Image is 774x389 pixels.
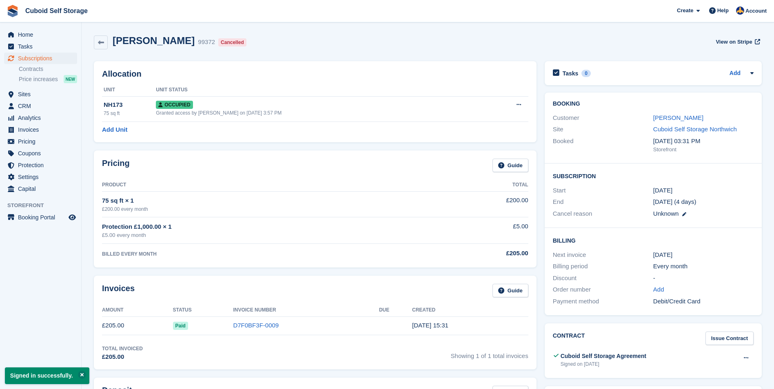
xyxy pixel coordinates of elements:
[426,191,528,217] td: £200.00
[156,101,193,109] span: Occupied
[4,148,77,159] a: menu
[553,274,653,283] div: Discount
[19,65,77,73] a: Contracts
[561,352,646,360] div: Cuboid Self Storage Agreement
[451,345,528,362] span: Showing 1 of 1 total invoices
[4,136,77,147] a: menu
[22,4,91,18] a: Cuboid Self Storage
[553,101,754,107] h2: Booking
[113,35,195,46] h2: [PERSON_NAME]
[218,38,246,46] div: Cancelled
[18,136,67,147] span: Pricing
[102,304,173,317] th: Amount
[653,250,754,260] div: [DATE]
[102,231,426,239] div: £5.00 every month
[18,148,67,159] span: Coupons
[156,84,483,97] th: Unit Status
[653,198,696,205] span: [DATE] (4 days)
[553,236,754,244] h2: Billing
[5,367,89,384] p: Signed in successfully.
[4,41,77,52] a: menu
[104,110,156,117] div: 75 sq ft
[745,7,767,15] span: Account
[492,284,528,297] a: Guide
[18,41,67,52] span: Tasks
[426,217,528,244] td: £5.00
[553,285,653,294] div: Order number
[730,69,741,78] a: Add
[426,179,528,192] th: Total
[553,250,653,260] div: Next invoice
[426,249,528,258] div: £205.00
[4,171,77,183] a: menu
[553,172,754,180] h2: Subscription
[677,7,693,15] span: Create
[233,304,379,317] th: Invoice Number
[716,38,752,46] span: View on Stripe
[653,262,754,271] div: Every month
[4,112,77,124] a: menu
[156,109,483,117] div: Granted access by [PERSON_NAME] on [DATE] 3:57 PM
[104,100,156,110] div: NH173
[102,206,426,213] div: £200.00 every month
[717,7,729,15] span: Help
[553,197,653,207] div: End
[18,29,67,40] span: Home
[653,210,679,217] span: Unknown
[18,53,67,64] span: Subscriptions
[653,114,703,121] a: [PERSON_NAME]
[412,304,528,317] th: Created
[553,113,653,123] div: Customer
[553,209,653,219] div: Cancel reason
[4,29,77,40] a: menu
[7,5,19,17] img: stora-icon-8386f47178a22dfd0bd8f6a31ec36ba5ce8667c1dd55bd0f319d3a0aa187defe.svg
[19,75,58,83] span: Price increases
[64,75,77,83] div: NEW
[4,183,77,194] a: menu
[18,171,67,183] span: Settings
[18,183,67,194] span: Capital
[102,179,426,192] th: Product
[4,88,77,100] a: menu
[18,112,67,124] span: Analytics
[653,186,672,195] time: 2025-07-30 23:00:00 UTC
[653,137,754,146] div: [DATE] 03:31 PM
[581,70,591,77] div: 0
[102,159,130,172] h2: Pricing
[18,159,67,171] span: Protection
[173,304,233,317] th: Status
[653,126,737,133] a: Cuboid Self Storage Northwich
[102,284,135,297] h2: Invoices
[4,124,77,135] a: menu
[653,146,754,154] div: Storefront
[379,304,412,317] th: Due
[173,322,188,330] span: Paid
[102,196,426,206] div: 75 sq ft × 1
[67,212,77,222] a: Preview store
[653,297,754,306] div: Debit/Credit Card
[198,38,215,47] div: 99372
[653,285,664,294] a: Add
[7,201,81,210] span: Storefront
[705,332,754,345] a: Issue Contract
[233,322,279,329] a: D7F0BF3F-0009
[102,345,143,352] div: Total Invoiced
[18,100,67,112] span: CRM
[492,159,528,172] a: Guide
[4,53,77,64] a: menu
[736,7,744,15] img: Chris Hickman
[4,212,77,223] a: menu
[18,212,67,223] span: Booking Portal
[102,125,127,135] a: Add Unit
[4,159,77,171] a: menu
[553,186,653,195] div: Start
[553,125,653,134] div: Site
[102,250,426,258] div: BILLED EVERY MONTH
[553,262,653,271] div: Billing period
[4,100,77,112] a: menu
[561,360,646,368] div: Signed on [DATE]
[653,274,754,283] div: -
[553,297,653,306] div: Payment method
[553,332,585,345] h2: Contract
[18,124,67,135] span: Invoices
